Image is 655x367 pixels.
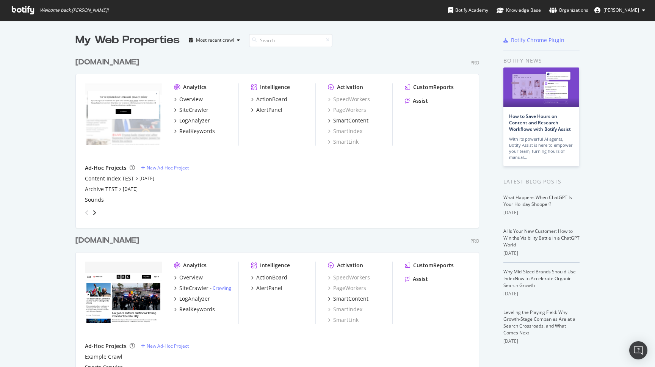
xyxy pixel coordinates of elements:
a: Why Mid-Sized Brands Should Use IndexNow to Accelerate Organic Search Growth [503,268,576,289]
div: ActionBoard [256,96,287,103]
a: LogAnalyzer [174,117,210,124]
a: Overview [174,96,203,103]
div: Organizations [549,6,588,14]
div: SmartContent [333,295,368,303]
a: AI Is Your New Customer: How to Win the Visibility Battle in a ChatGPT World [503,228,580,248]
img: How to Save Hours on Content and Research Workflows with Botify Assist [503,67,579,107]
a: ActionBoard [251,274,287,281]
div: My Web Properties [75,33,180,48]
a: Overview [174,274,203,281]
div: [DOMAIN_NAME] [75,235,139,246]
div: With its powerful AI agents, Botify Assist is here to empower your team, turning hours of manual… [509,136,574,160]
div: LogAnalyzer [179,295,210,303]
div: SpeedWorkers [328,274,370,281]
div: AlertPanel [256,106,282,114]
div: angle-right [92,209,97,216]
a: Content Index TEST [85,175,134,182]
div: Most recent crawl [196,38,234,42]
button: [PERSON_NAME] [588,4,651,16]
div: [DATE] [503,209,580,216]
a: SmartIndex [328,127,362,135]
div: Botify news [503,56,580,65]
div: [DOMAIN_NAME] [75,57,139,68]
div: Botify Academy [448,6,488,14]
div: [DATE] [503,338,580,345]
a: PageWorkers [328,284,366,292]
div: Archive TEST [85,185,118,193]
a: SmartIndex [328,306,362,313]
a: Assist [405,97,428,105]
div: Ad-Hoc Projects [85,164,127,172]
a: Botify Chrome Plugin [503,36,564,44]
a: RealKeywords [174,127,215,135]
div: RealKeywords [179,127,215,135]
div: LogAnalyzer [179,117,210,124]
div: Analytics [183,83,207,91]
a: ActionBoard [251,96,287,103]
div: Intelligence [260,83,290,91]
a: New Ad-Hoc Project [141,343,189,349]
div: Knowledge Base [497,6,541,14]
div: Pro [470,60,479,66]
img: www.bbc.co.uk [85,262,162,323]
div: [DATE] [503,250,580,257]
a: How to Save Hours on Content and Research Workflows with Botify Assist [509,113,571,132]
div: ActionBoard [256,274,287,281]
div: angle-left [82,207,92,219]
a: Crawling [213,285,231,291]
div: Activation [337,262,363,269]
a: SiteCrawler [174,106,208,114]
div: AlertPanel [256,284,282,292]
a: [DATE] [123,186,138,192]
a: RealKeywords [174,306,215,313]
a: AlertPanel [251,284,282,292]
div: SiteCrawler [179,106,208,114]
div: Open Intercom Messenger [629,341,647,359]
div: CustomReports [413,262,454,269]
a: SmartContent [328,117,368,124]
img: www.bbc.com [85,83,162,145]
a: Sounds [85,196,104,204]
div: Overview [179,96,203,103]
div: Pro [470,238,479,244]
a: What Happens When ChatGPT Is Your Holiday Shopper? [503,194,572,207]
a: SmartLink [328,316,359,324]
a: SmartLink [328,138,359,146]
div: - [210,285,231,291]
a: CustomReports [405,83,454,91]
div: New Ad-Hoc Project [147,343,189,349]
div: Activation [337,83,363,91]
input: Search [249,34,332,47]
a: Assist [405,275,428,283]
a: SmartContent [328,295,368,303]
span: Welcome back, [PERSON_NAME] ! [40,7,108,13]
a: AlertPanel [251,106,282,114]
a: Leveling the Playing Field: Why Growth-Stage Companies Are at a Search Crossroads, and What Comes... [503,309,575,336]
div: SiteCrawler [179,284,208,292]
a: CustomReports [405,262,454,269]
a: SiteCrawler- Crawling [174,284,231,292]
span: Andy McGowan [603,7,639,13]
a: Example Crawl [85,353,122,361]
div: CustomReports [413,83,454,91]
a: [DOMAIN_NAME] [75,57,142,68]
div: Ad-Hoc Projects [85,342,127,350]
a: PageWorkers [328,106,366,114]
div: Overview [179,274,203,281]
div: SmartContent [333,117,368,124]
button: Most recent crawl [186,34,243,46]
div: Botify Chrome Plugin [511,36,564,44]
div: Assist [413,97,428,105]
a: SpeedWorkers [328,96,370,103]
a: New Ad-Hoc Project [141,165,189,171]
